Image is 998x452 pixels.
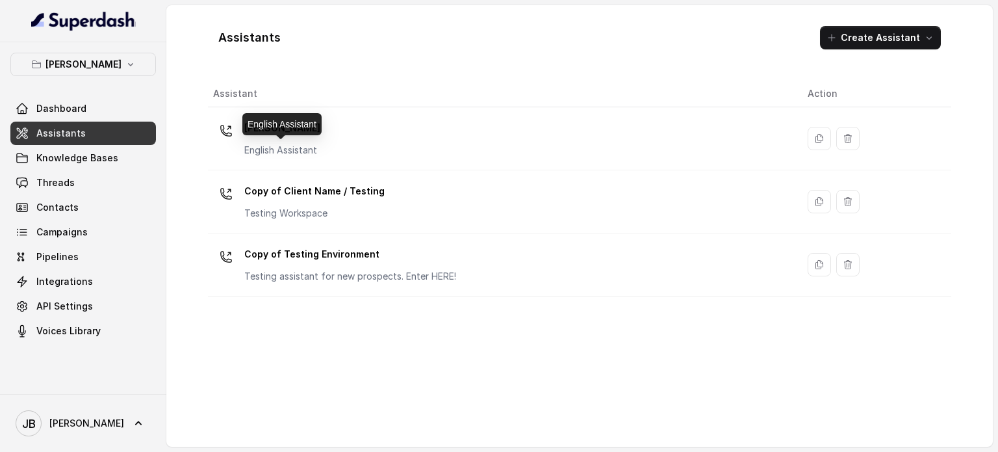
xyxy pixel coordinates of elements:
[36,275,93,288] span: Integrations
[10,295,156,318] a: API Settings
[10,196,156,219] a: Contacts
[244,244,456,265] p: Copy of Testing Environment
[244,181,385,202] p: Copy of Client Name / Testing
[10,97,156,120] a: Dashboard
[10,319,156,343] a: Voices Library
[820,26,941,49] button: Create Assistant
[208,81,797,107] th: Assistant
[36,152,118,165] span: Knowledge Bases
[36,201,79,214] span: Contacts
[10,171,156,194] a: Threads
[242,113,322,135] div: English Assistant
[36,250,79,263] span: Pipelines
[36,325,101,338] span: Voices Library
[36,226,88,239] span: Campaigns
[10,146,156,170] a: Knowledge Bases
[10,122,156,145] a: Assistants
[10,405,156,442] a: [PERSON_NAME]
[22,417,36,431] text: JB
[10,245,156,269] a: Pipelines
[218,27,281,48] h1: Assistants
[10,220,156,244] a: Campaigns
[31,10,136,31] img: light.svg
[36,300,93,313] span: API Settings
[49,417,124,430] span: [PERSON_NAME]
[36,176,75,189] span: Threads
[36,102,86,115] span: Dashboard
[244,207,385,220] p: Testing Workspace
[36,127,86,140] span: Assistants
[797,81,951,107] th: Action
[45,57,122,72] p: [PERSON_NAME]
[244,270,456,283] p: Testing assistant for new prospects. Enter HERE!
[244,144,320,157] p: English Assistant
[10,53,156,76] button: [PERSON_NAME]
[10,270,156,293] a: Integrations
